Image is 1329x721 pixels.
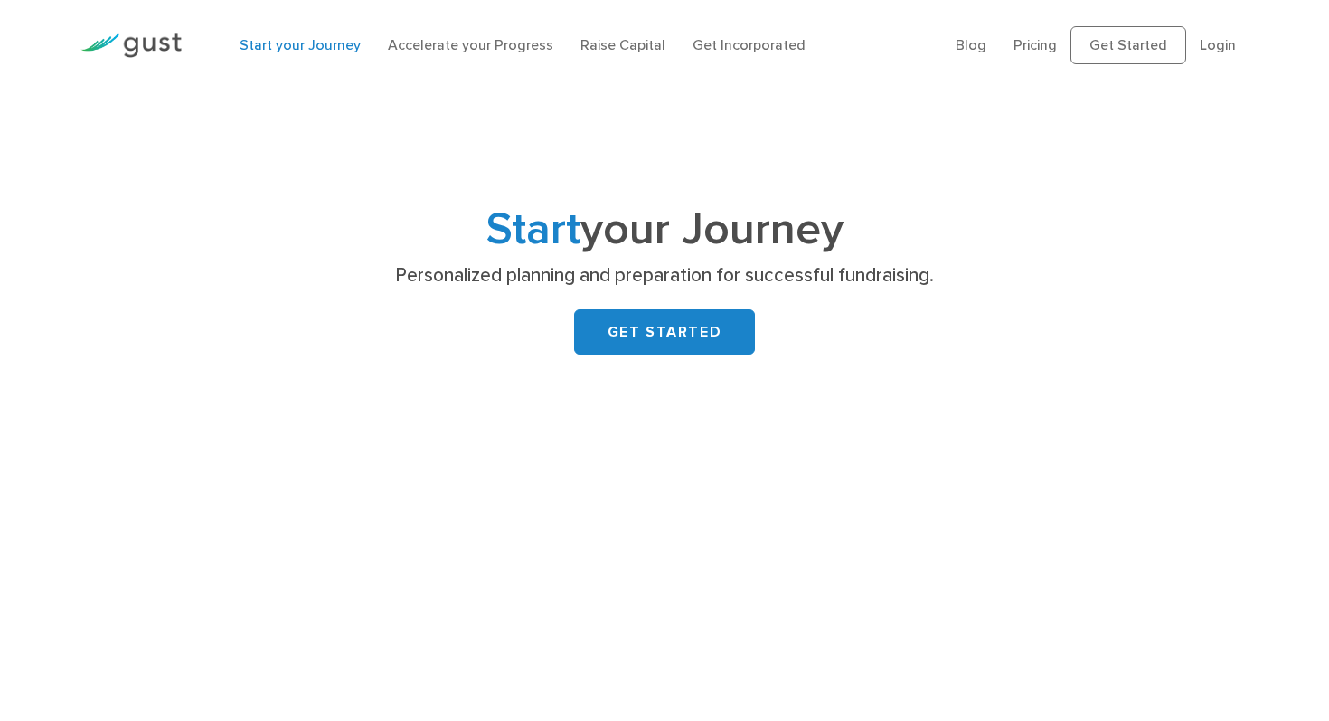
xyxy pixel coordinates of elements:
[240,36,361,53] a: Start your Journey
[315,263,1015,289] p: Personalized planning and preparation for successful fundraising.
[80,33,182,58] img: Gust Logo
[1070,26,1186,64] a: Get Started
[956,36,986,53] a: Blog
[1013,36,1057,53] a: Pricing
[388,36,553,53] a: Accelerate your Progress
[486,203,580,256] span: Start
[693,36,806,53] a: Get Incorporated
[1200,36,1236,53] a: Login
[580,36,665,53] a: Raise Capital
[307,209,1022,251] h1: your Journey
[574,309,755,355] a: GET STARTED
